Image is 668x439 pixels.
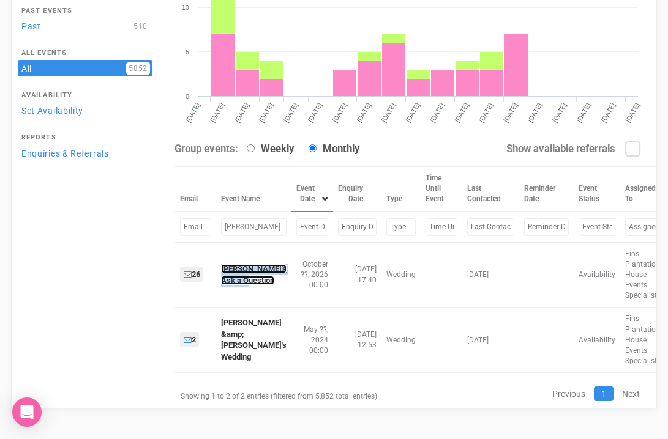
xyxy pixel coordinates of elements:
[462,308,519,373] td: [DATE]
[333,308,381,373] td: [DATE] 12:53
[333,242,381,308] td: [DATE] 17:40
[21,134,149,141] h4: Reports
[599,101,617,124] tspan: [DATE]
[574,242,620,308] td: Availability
[126,62,150,75] span: 5852
[186,48,189,56] tspan: 5
[338,218,377,236] input: Filter by Enquiry Date
[381,167,421,212] th: Type
[18,18,152,34] a: Past510
[579,218,615,236] input: Filter by Event Status
[186,93,189,100] tspan: 0
[18,145,152,161] a: Enquiries & Referrals
[429,101,446,124] tspan: [DATE]
[233,101,250,124] tspan: [DATE]
[594,386,614,401] a: 1
[209,101,226,124] tspan: [DATE]
[216,167,291,212] th: Event Name
[302,142,359,157] label: Monthly
[574,167,620,212] th: Event Status
[380,101,397,124] tspan: [DATE]
[21,7,149,15] h4: Past Events
[381,308,421,373] td: Wedding
[421,167,462,212] th: Time Until Event
[331,101,348,124] tspan: [DATE]
[574,308,620,373] td: Availability
[519,167,574,212] th: Reminder Date
[527,101,544,124] tspan: [DATE]
[545,386,593,401] a: Previous
[615,386,647,401] a: Next
[386,218,416,236] input: Filter by Type
[624,101,641,124] tspan: [DATE]
[291,308,333,373] td: May ??, 2024 00:00
[575,101,592,124] tspan: [DATE]
[282,101,299,124] tspan: [DATE]
[309,144,317,152] input: Monthly
[506,142,615,155] strong: Show available referrals
[180,332,199,347] a: 2
[18,102,152,119] a: Set Availability
[221,218,287,236] input: Filter by Event Name
[221,318,287,361] a: [PERSON_NAME] &amp; [PERSON_NAME]'s Wedding
[524,218,569,236] input: Filter by Reminder Date
[296,218,328,236] input: Filter by Event Date
[21,50,149,57] h4: All Events
[182,4,189,11] tspan: 10
[175,142,238,155] strong: Group events:
[180,218,211,236] input: Filter by Email
[426,218,457,236] input: Filter by Time Until Event
[18,60,152,76] a: All5852
[404,101,421,124] tspan: [DATE]
[307,101,324,124] tspan: [DATE]
[502,101,519,124] tspan: [DATE]
[241,142,294,157] label: Weekly
[551,101,568,124] tspan: [DATE]
[180,267,203,282] a: 26
[462,167,519,212] th: Last Contacted
[355,101,372,124] tspan: [DATE]
[291,242,333,308] td: October ??, 2026 00:00
[333,167,381,212] th: Enquiry Date
[175,167,217,212] th: Email
[258,101,275,124] tspan: [DATE]
[184,101,201,124] tspan: [DATE]
[221,264,287,285] a: [PERSON_NAME]'s Ask a Question
[453,101,470,124] tspan: [DATE]
[467,218,514,236] input: Filter by Last Contacted
[131,20,150,32] span: 510
[291,167,333,212] th: Event Date
[247,144,255,152] input: Weekly
[21,92,149,99] h4: Availability
[462,242,519,308] td: [DATE]
[175,385,320,408] div: Showing 1 to 2 of 2 entries (filtered from 5,852 total entries)
[478,101,495,124] tspan: [DATE]
[381,242,421,308] td: Wedding
[12,397,42,427] div: Open Intercom Messenger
